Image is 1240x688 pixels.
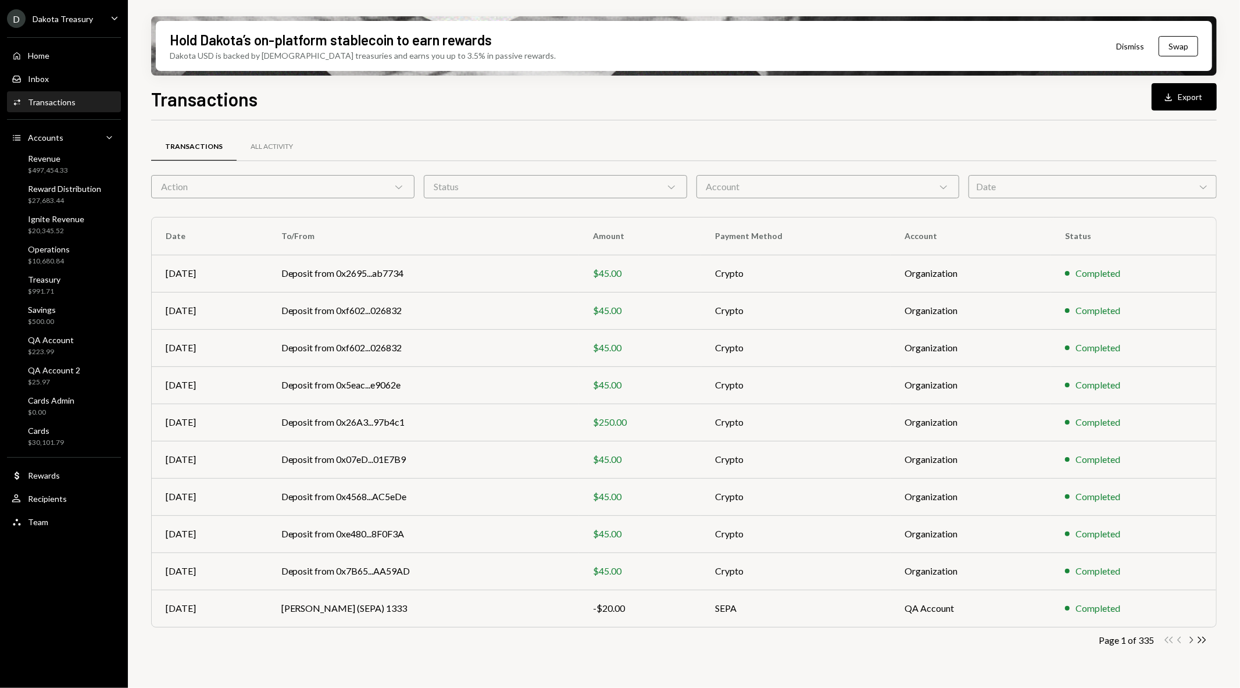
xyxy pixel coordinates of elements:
[701,366,891,404] td: Crypto
[1075,341,1120,355] div: Completed
[152,218,267,255] th: Date
[28,166,68,176] div: $497,454.33
[891,366,1051,404] td: Organization
[593,490,688,504] div: $45.00
[7,331,121,359] a: QA Account$223.99
[701,590,891,627] td: SEPA
[969,175,1217,198] div: Date
[267,552,579,590] td: Deposit from 0x7B65...AA59AD
[593,378,688,392] div: $45.00
[166,266,253,280] div: [DATE]
[1075,378,1120,392] div: Completed
[267,404,579,441] td: Deposit from 0x26A3...97b4c1
[696,175,960,198] div: Account
[7,392,121,420] a: Cards Admin$0.00
[1159,36,1198,56] button: Swap
[7,150,121,178] a: Revenue$497,454.33
[28,438,64,448] div: $30,101.79
[151,132,237,162] a: Transactions
[7,127,121,148] a: Accounts
[891,292,1051,329] td: Organization
[7,180,121,208] a: Reward Distribution$27,683.44
[891,552,1051,590] td: Organization
[579,218,702,255] th: Amount
[28,133,63,142] div: Accounts
[7,211,121,238] a: Ignite Revenue$20,345.52
[7,45,121,66] a: Home
[267,515,579,552] td: Deposit from 0xe480...8F0F3A
[28,377,80,387] div: $25.97
[7,488,121,509] a: Recipients
[28,51,49,60] div: Home
[701,441,891,478] td: Crypto
[701,515,891,552] td: Crypto
[1075,490,1120,504] div: Completed
[593,527,688,541] div: $45.00
[701,404,891,441] td: Crypto
[7,68,121,89] a: Inbox
[891,329,1051,366] td: Organization
[165,142,223,152] div: Transactions
[267,366,579,404] td: Deposit from 0x5eac...e9062e
[28,517,48,527] div: Team
[701,478,891,515] td: Crypto
[1075,304,1120,318] div: Completed
[166,304,253,318] div: [DATE]
[28,154,68,163] div: Revenue
[170,30,492,49] div: Hold Dakota’s on-platform stablecoin to earn rewards
[151,175,414,198] div: Action
[28,214,84,224] div: Ignite Revenue
[267,441,579,478] td: Deposit from 0x07eD...01E7B9
[7,511,121,532] a: Team
[1075,564,1120,578] div: Completed
[28,287,60,297] div: $991.71
[28,335,74,345] div: QA Account
[1102,33,1159,60] button: Dismiss
[28,426,64,436] div: Cards
[1099,634,1154,646] div: Page 1 of 335
[28,347,74,357] div: $223.99
[28,470,60,480] div: Rewards
[7,91,121,112] a: Transactions
[166,341,253,355] div: [DATE]
[1075,527,1120,541] div: Completed
[1075,452,1120,466] div: Completed
[701,218,891,255] th: Payment Method
[166,601,253,615] div: [DATE]
[424,175,687,198] div: Status
[166,527,253,541] div: [DATE]
[166,415,253,429] div: [DATE]
[1075,266,1120,280] div: Completed
[151,87,258,110] h1: Transactions
[1075,601,1120,615] div: Completed
[1051,218,1216,255] th: Status
[7,362,121,390] a: QA Account 2$25.97
[237,132,307,162] a: All Activity
[891,218,1051,255] th: Account
[267,292,579,329] td: Deposit from 0xf602...026832
[593,266,688,280] div: $45.00
[267,255,579,292] td: Deposit from 0x2695...ab7734
[28,226,84,236] div: $20,345.52
[593,341,688,355] div: $45.00
[166,378,253,392] div: [DATE]
[593,564,688,578] div: $45.00
[28,408,74,418] div: $0.00
[7,9,26,28] div: D
[166,564,253,578] div: [DATE]
[251,142,293,152] div: All Activity
[28,275,60,284] div: Treasury
[267,329,579,366] td: Deposit from 0xf602...026832
[170,49,556,62] div: Dakota USD is backed by [DEMOGRAPHIC_DATA] treasuries and earns you up to 3.5% in passive rewards.
[28,184,101,194] div: Reward Distribution
[28,256,70,266] div: $10,680.84
[891,255,1051,292] td: Organization
[593,304,688,318] div: $45.00
[28,365,80,375] div: QA Account 2
[28,97,76,107] div: Transactions
[891,515,1051,552] td: Organization
[33,14,93,24] div: Dakota Treasury
[701,292,891,329] td: Crypto
[1075,415,1120,429] div: Completed
[28,196,101,206] div: $27,683.44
